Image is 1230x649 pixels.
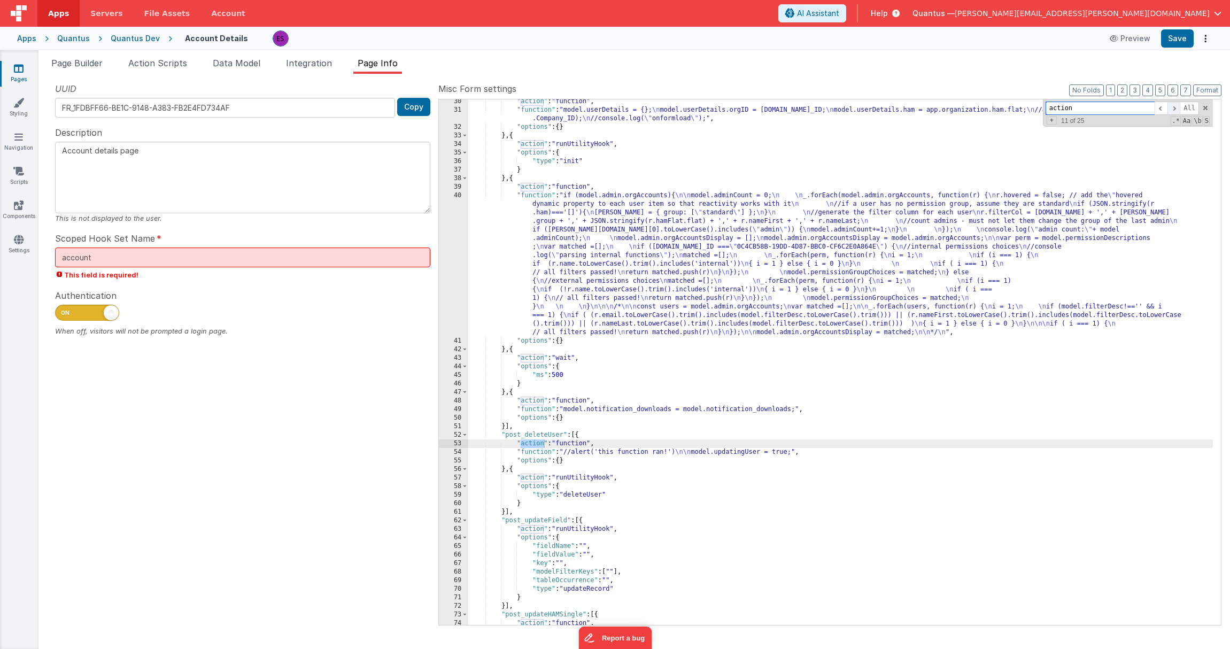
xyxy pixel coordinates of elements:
button: 2 [1117,84,1127,96]
span: Alt-Enter [1180,102,1199,115]
span: CaseSensitive Search [1182,116,1192,126]
div: 49 [439,405,468,414]
span: Apps [48,8,69,19]
div: 69 [439,576,468,585]
div: 33 [439,132,468,140]
button: Format [1193,84,1221,96]
div: 73 [439,611,468,619]
div: 68 [439,568,468,576]
div: 66 [439,551,468,559]
button: 3 [1130,84,1140,96]
div: 45 [439,371,468,380]
span: Integration [286,58,332,68]
div: 58 [439,482,468,491]
div: 55 [439,457,468,465]
span: Misc Form settings [438,82,516,95]
div: 63 [439,525,468,534]
div: 43 [439,354,468,362]
div: 36 [439,157,468,166]
div: When off, visitors will not be prompted a login page. [55,326,430,336]
div: 74 [439,619,468,628]
div: 37 [439,166,468,174]
div: 52 [439,431,468,439]
div: 35 [439,149,468,157]
button: Preview [1103,30,1157,47]
span: Authentication [55,289,117,302]
span: Description [55,126,102,139]
button: 5 [1155,84,1165,96]
button: 1 [1106,84,1115,96]
div: 41 [439,337,468,345]
span: Scoped Hook Set Name [55,232,155,245]
iframe: Marker.io feedback button [578,627,652,649]
input: Search for [1046,102,1155,115]
span: File Assets [144,8,190,19]
span: Servers [90,8,122,19]
div: 48 [439,397,468,405]
span: Page Builder [51,58,103,68]
div: 47 [439,388,468,397]
div: 62 [439,516,468,525]
div: 60 [439,499,468,508]
span: Help [871,8,888,19]
span: AI Assistant [797,8,839,19]
div: Apps [17,33,36,44]
div: Quantus Dev [111,33,160,44]
span: [PERSON_NAME][EMAIL_ADDRESS][PERSON_NAME][DOMAIN_NAME] [955,8,1210,19]
button: No Folds [1069,84,1104,96]
div: 56 [439,465,468,474]
button: Options [1198,31,1213,46]
div: 61 [439,508,468,516]
div: 71 [439,593,468,602]
span: 11 of 25 [1057,117,1088,125]
span: Action Scripts [128,58,187,68]
div: 30 [439,97,468,106]
button: 6 [1167,84,1178,96]
div: 70 [439,585,468,593]
span: Toggel Replace mode [1047,116,1057,125]
div: 40 [439,191,468,337]
span: Quantus — [912,8,955,19]
div: 42 [439,345,468,354]
div: This is not displayed to the user. [55,213,430,223]
button: Copy [397,98,430,116]
div: 72 [439,602,468,611]
span: RegExp Search [1171,116,1180,126]
img: 2445f8d87038429357ee99e9bdfcd63a [273,31,288,46]
button: 7 [1180,84,1191,96]
h4: Account Details [185,34,248,42]
div: 64 [439,534,468,542]
span: This field is required! [55,270,430,280]
div: 38 [439,174,468,183]
button: 4 [1142,84,1153,96]
span: Data Model [213,58,260,68]
span: UUID [55,82,76,95]
div: 50 [439,414,468,422]
div: 59 [439,491,468,499]
div: Quantus [57,33,90,44]
div: 44 [439,362,468,371]
div: 53 [439,439,468,448]
button: Quantus — [PERSON_NAME][EMAIL_ADDRESS][PERSON_NAME][DOMAIN_NAME] [912,8,1221,19]
div: 67 [439,559,468,568]
div: 54 [439,448,468,457]
div: 57 [439,474,468,482]
div: 32 [439,123,468,132]
div: 31 [439,106,468,123]
div: 65 [439,542,468,551]
div: 34 [439,140,468,149]
span: Search In Selection [1204,116,1210,126]
button: Save [1161,29,1194,48]
span: Page Info [358,58,398,68]
div: 39 [439,183,468,191]
div: 46 [439,380,468,388]
button: AI Assistant [778,4,846,22]
span: Whole Word Search [1193,116,1202,126]
div: 51 [439,422,468,431]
